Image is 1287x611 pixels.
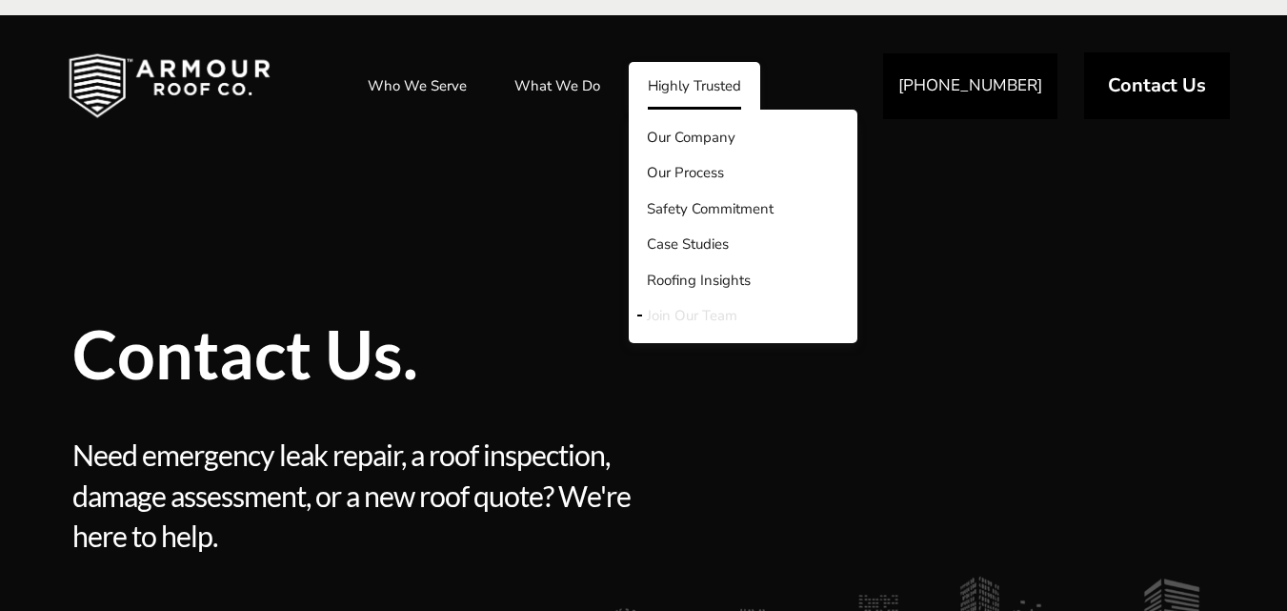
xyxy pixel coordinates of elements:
[72,320,920,387] span: Contact Us.
[495,62,619,110] a: What We Do
[72,435,637,557] span: Need emergency leak repair, a roof inspection, damage assessment, or a new roof quote? We're here...
[629,155,857,192] a: Our Process
[38,38,301,133] img: Industrial and Commercial Roofing Company | Armour Roof Co.
[1084,52,1230,119] a: Contact Us
[629,262,857,298] a: Roofing Insights
[629,298,857,335] a: Join Our Team
[629,191,857,227] a: Safety Commitment
[883,53,1057,119] a: [PHONE_NUMBER]
[629,227,857,263] a: Case Studies
[349,62,486,110] a: Who We Serve
[629,119,857,155] a: Our Company
[629,62,760,110] a: Highly Trusted
[1108,76,1206,95] span: Contact Us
